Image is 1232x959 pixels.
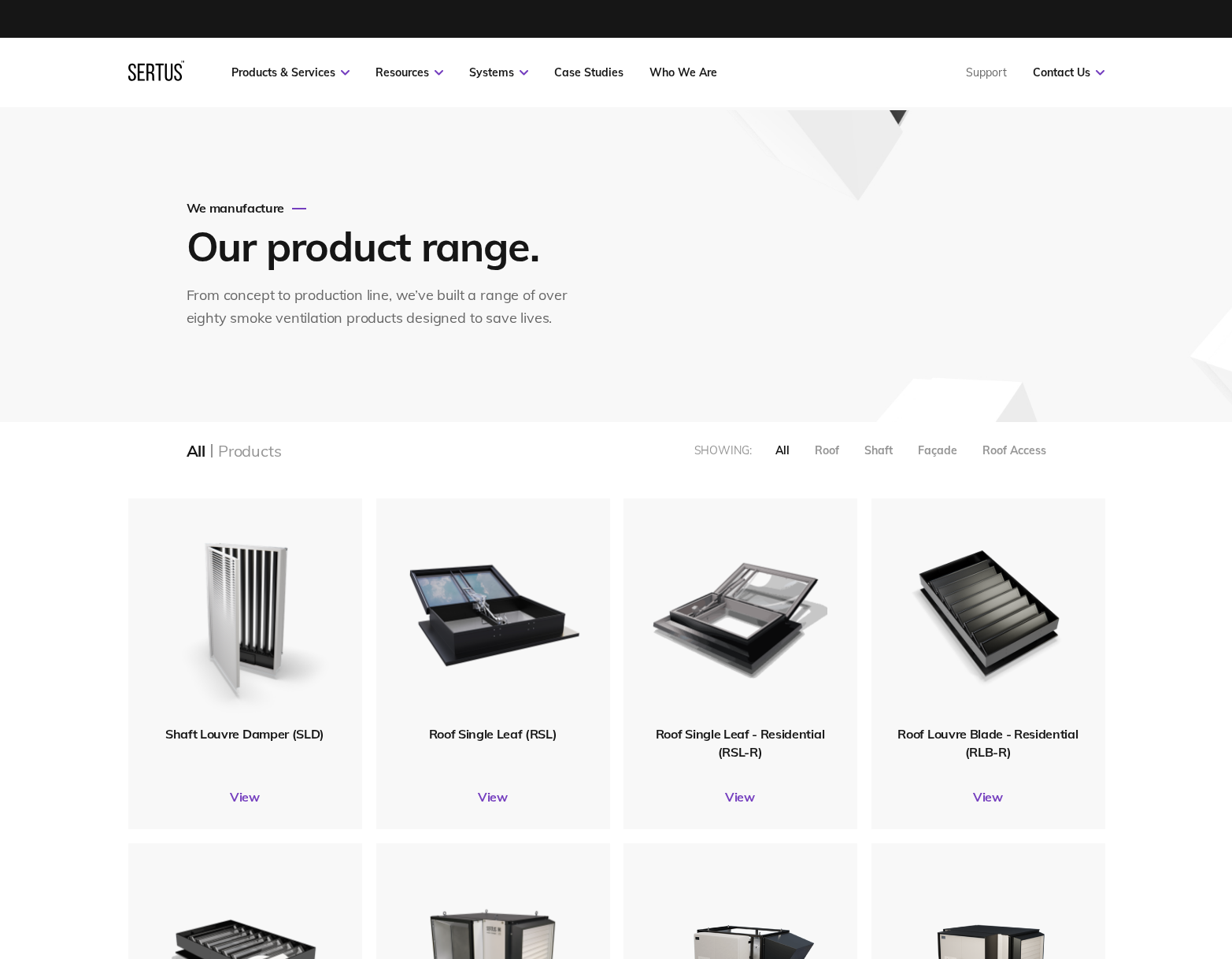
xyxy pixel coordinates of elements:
span: Roof Single Leaf - Residential (RSL-R) [656,726,824,759]
a: Contact Us [1033,65,1104,80]
div: Showing: [694,443,752,457]
a: Case Studies [554,65,623,80]
div: All [187,441,205,461]
a: Who We Are [649,65,717,80]
h1: Our product range. [187,220,580,272]
a: View [128,789,362,805]
div: Products [218,441,281,461]
div: We manufacture [187,200,584,216]
span: Roof Single Leaf (RSL) [429,726,557,742]
div: Shaft [864,443,893,457]
span: Roof Louvre Blade - Residential (RLB-R) [897,726,1078,759]
a: Resources [376,65,443,80]
div: Roof [815,443,839,457]
span: Shaft Louvre Damper (SLD) [165,726,324,742]
a: View [623,789,857,805]
div: Roof Access [982,443,1046,457]
a: Products & Services [231,65,350,80]
a: View [871,789,1105,805]
div: Façade [918,443,957,457]
a: Systems [469,65,528,80]
div: From concept to production line, we’ve built a range of over eighty smoke ventilation products de... [187,284,584,330]
a: Support [966,65,1007,80]
iframe: Chat Widget [1153,883,1232,959]
div: All [775,443,790,457]
a: View [376,789,610,805]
